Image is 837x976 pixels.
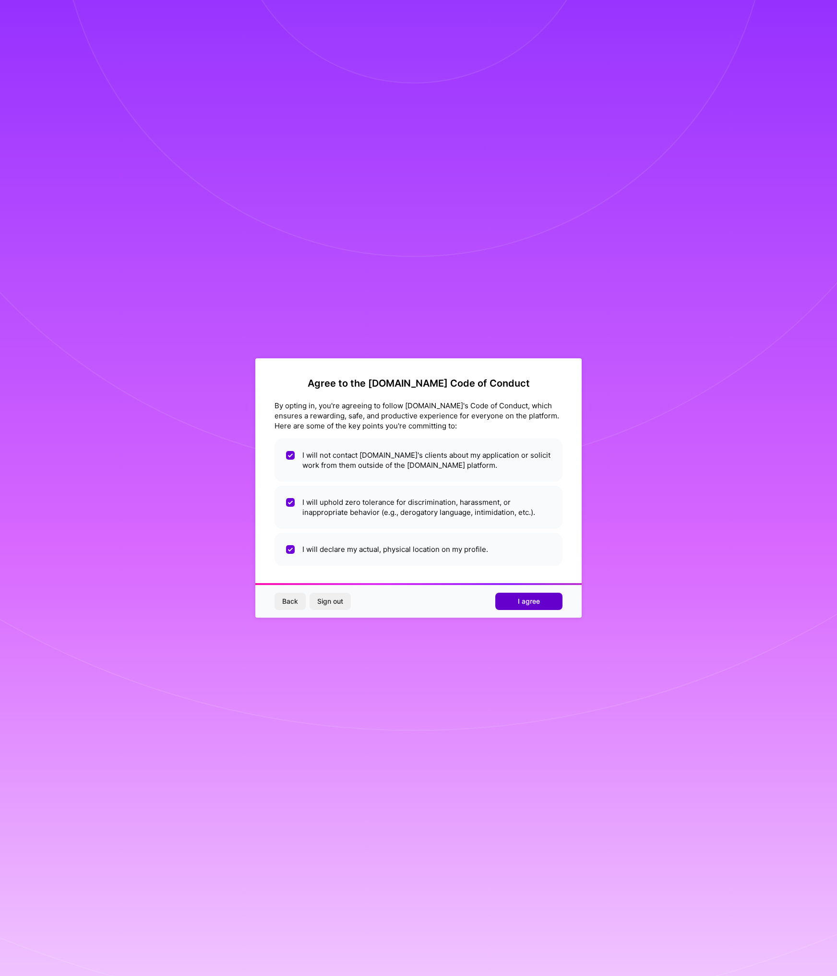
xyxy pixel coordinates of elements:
button: I agree [495,593,562,610]
li: I will uphold zero tolerance for discrimination, harassment, or inappropriate behavior (e.g., der... [275,486,562,529]
span: Sign out [317,597,343,606]
li: I will declare my actual, physical location on my profile. [275,533,562,566]
button: Back [275,593,306,610]
span: I agree [518,597,540,606]
div: By opting in, you're agreeing to follow [DOMAIN_NAME]'s Code of Conduct, which ensures a rewardin... [275,401,562,431]
span: Back [282,597,298,606]
button: Sign out [310,593,351,610]
h2: Agree to the [DOMAIN_NAME] Code of Conduct [275,378,562,389]
li: I will not contact [DOMAIN_NAME]'s clients about my application or solicit work from them outside... [275,439,562,482]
